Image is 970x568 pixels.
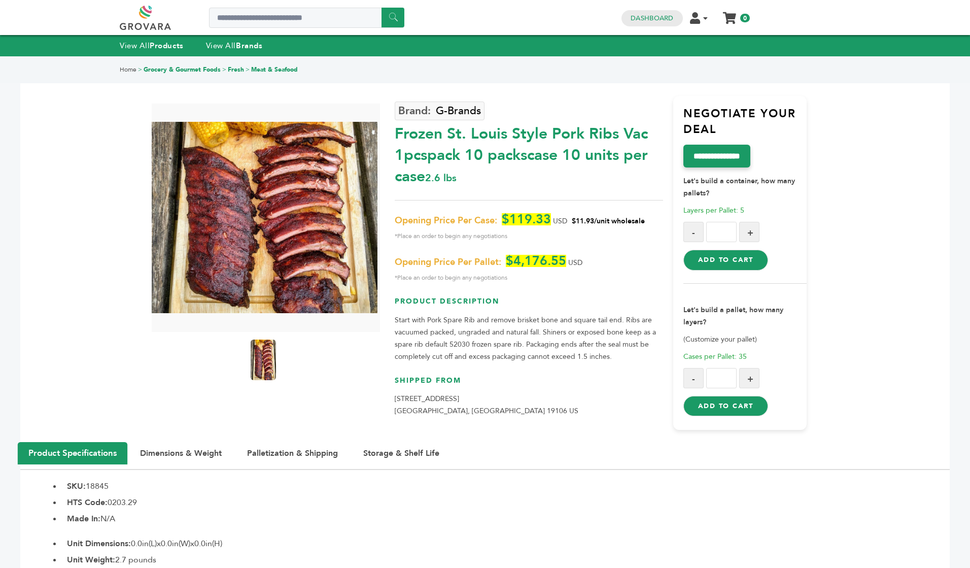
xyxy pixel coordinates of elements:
img: Frozen St. Louis Style Pork Ribs Vac 1pcs/pack & 10 packs/case 10 units per case 2.6 lbs [149,122,377,313]
a: View AllBrands [206,41,263,51]
strong: Let's build a pallet, how many layers? [683,305,783,327]
p: Start with Pork Spare Rib and remove brisket bone and square tail end. Ribs are vacuumed packed, ... [395,314,663,363]
h3: Shipped From [395,376,663,393]
b: Unit Weight: [67,554,115,565]
input: Search a product or brand... [209,8,404,28]
li: N/A [62,513,950,525]
span: 0 [740,14,750,22]
b: Unit Dimensions: [67,538,131,549]
span: > [222,65,226,74]
p: (Customize your pallet) [683,333,807,346]
a: My Cart [724,9,736,20]
b: HTS Code: [67,497,108,508]
strong: Brands [236,41,262,51]
button: Add to Cart [683,396,768,416]
li: 2.7 pounds [62,554,950,566]
span: > [246,65,250,74]
b: Made In: [67,513,100,524]
a: Home [120,65,136,74]
div: Frozen St. Louis Style Pork Ribs Vac 1pcspack 10 packscase 10 units per case [395,118,663,187]
button: - [683,222,704,242]
h3: Negotiate Your Deal [683,106,807,145]
h3: Product Description [395,296,663,314]
span: *Place an order to begin any negotiations [395,230,663,242]
button: - [683,368,704,388]
span: $119.33 [502,213,551,225]
li: 0203.29 [62,496,950,509]
span: Cases per Pallet: 35 [683,352,747,361]
span: *Place an order to begin any negotiations [395,272,663,284]
span: $11.93/unit wholesale [572,216,645,226]
button: Palletization & Shipping [237,443,348,464]
button: Storage & Shelf Life [353,443,449,464]
li: 18845 [62,480,950,492]
a: Meat & Seafood [251,65,298,74]
a: Dashboard [631,14,673,23]
span: Opening Price Per Pallet: [395,256,501,269]
p: [STREET_ADDRESS] [GEOGRAPHIC_DATA], [GEOGRAPHIC_DATA] 19106 US [395,393,663,417]
span: USD [553,216,567,226]
button: + [739,222,759,242]
button: Add to Cart [683,250,768,270]
button: + [739,368,759,388]
span: Layers per Pallet: 5 [683,206,744,215]
span: > [138,65,142,74]
strong: Let's build a container, how many pallets? [683,176,795,198]
li: 0.0in(L)x0.0in(W)x0.0in(H) [62,538,950,550]
span: USD [568,258,582,268]
a: View AllProducts [120,41,184,51]
span: $4,176.55 [506,255,566,267]
b: SKU: [67,481,86,492]
button: Dimensions & Weight [130,443,232,464]
a: Fresh [228,65,244,74]
button: Product Specifications [18,442,127,464]
a: G-Brands [395,102,484,120]
img: Frozen St. Louis Style Pork Ribs Vac 1pcs/pack & 10 packs/case 10 units per case 2.6 lbs [251,340,276,380]
a: Grocery & Gourmet Foods [144,65,221,74]
span: Opening Price Per Case: [395,215,497,227]
strong: Products [150,41,183,51]
span: 2.6 lbs [425,171,457,185]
